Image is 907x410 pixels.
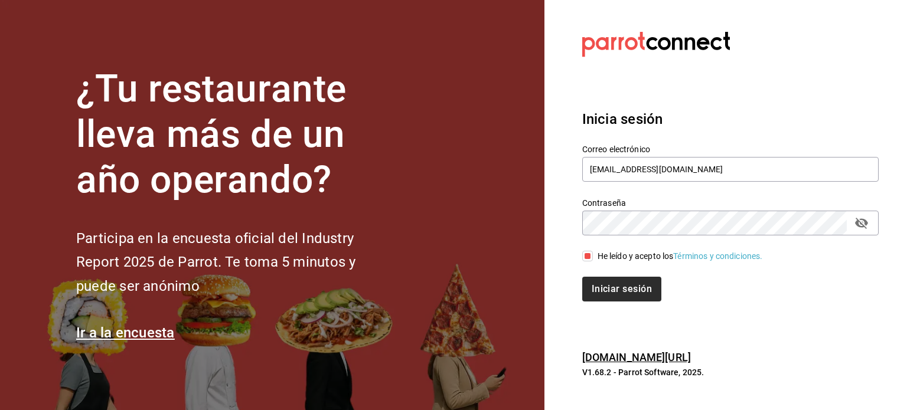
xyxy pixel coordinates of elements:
[76,67,395,202] h1: ¿Tu restaurante lleva más de un año operando?
[582,157,879,182] input: Ingresa tu correo electrónico
[76,324,175,341] a: Ir a la encuesta
[673,251,762,261] a: Términos y condiciones.
[851,213,872,233] button: passwordField
[582,366,879,378] p: V1.68.2 - Parrot Software, 2025.
[582,277,661,301] button: Iniciar sesión
[582,351,691,363] a: [DOMAIN_NAME][URL]
[582,199,879,207] label: Contraseña
[76,227,395,299] h2: Participa en la encuesta oficial del Industry Report 2025 de Parrot. Te toma 5 minutos y puede se...
[582,145,879,153] label: Correo electrónico
[582,109,879,130] h3: Inicia sesión
[598,250,763,263] div: He leído y acepto los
